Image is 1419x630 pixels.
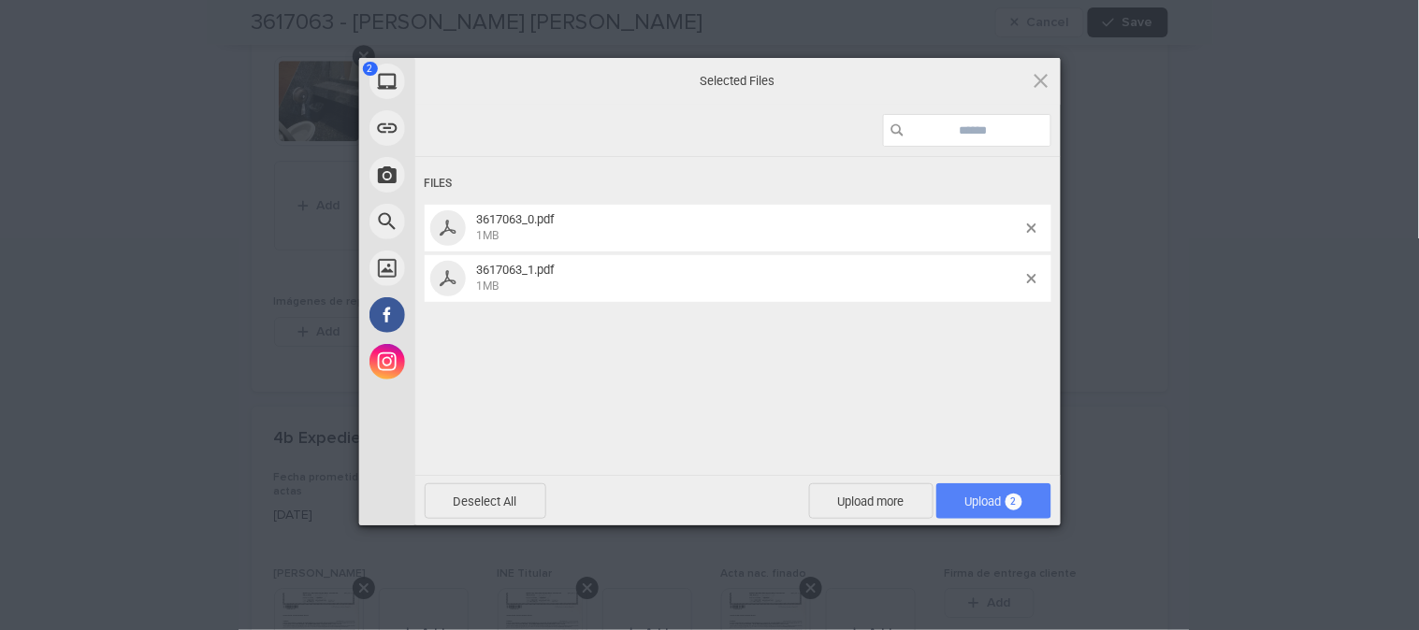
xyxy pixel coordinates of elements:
[477,212,556,226] span: 3617063_0.pdf
[551,73,925,90] span: Selected Files
[359,292,584,338] div: Facebook
[1031,70,1051,91] span: Click here or hit ESC to close picker
[359,338,584,385] div: Instagram
[425,166,1051,201] div: Files
[359,58,584,105] div: My Device
[477,279,500,293] span: 1MB
[1006,494,1022,510] span: 2
[359,151,584,198] div: Take Photo
[359,105,584,151] div: Link (URL)
[809,483,934,519] span: Upload more
[359,198,584,245] div: Web Search
[965,494,1022,508] span: Upload
[471,263,1027,294] span: 3617063_1.pdf
[359,245,584,292] div: Unsplash
[425,483,546,519] span: Deselect All
[471,212,1027,243] span: 3617063_0.pdf
[363,62,378,76] span: 2
[936,483,1051,519] span: Upload
[477,229,500,242] span: 1MB
[477,263,556,277] span: 3617063_1.pdf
